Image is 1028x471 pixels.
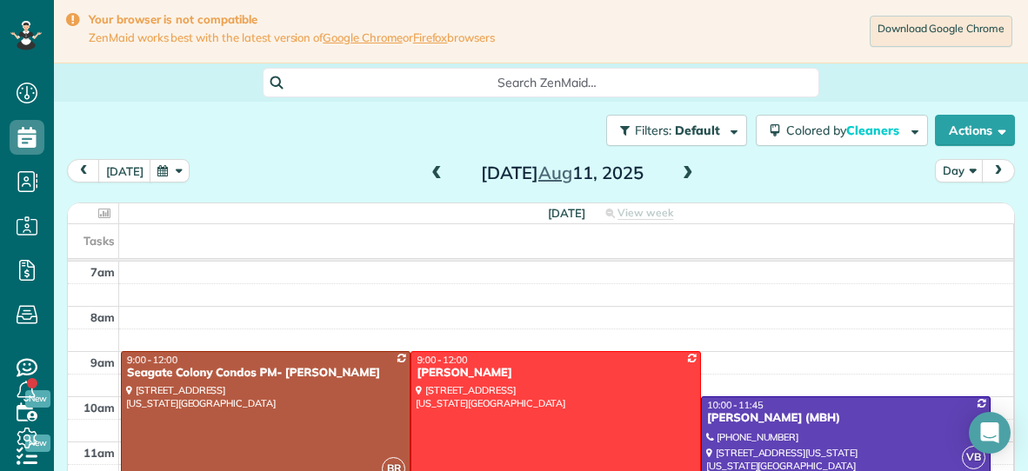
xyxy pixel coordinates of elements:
span: VB [962,446,985,469]
span: 11am [83,446,115,460]
span: Filters: [635,123,671,138]
span: Cleaners [846,123,902,138]
div: [PERSON_NAME] [416,366,695,381]
span: 7am [90,265,115,279]
span: 9:00 - 12:00 [127,354,177,366]
button: next [982,159,1015,182]
strong: Your browser is not compatible [89,12,495,27]
a: Download Google Chrome [870,16,1012,47]
span: Colored by [786,123,905,138]
span: Aug [538,162,572,183]
span: 9:00 - 12:00 [417,354,467,366]
span: 9am [90,355,115,369]
span: 8am [90,310,115,324]
span: 10am [83,401,115,415]
span: Default [675,123,721,138]
a: Firefox [413,30,448,44]
button: Filters: Default [606,115,747,146]
span: View week [617,206,673,220]
button: Actions [935,115,1015,146]
span: ZenMaid works best with the latest version of or browsers [89,30,495,45]
div: Seagate Colony Condos PM- [PERSON_NAME] [126,366,405,381]
button: Day [935,159,984,182]
span: Tasks [83,234,115,248]
span: [DATE] [548,206,585,220]
a: Filters: Default [597,115,747,146]
button: prev [67,159,100,182]
button: Colored byCleaners [756,115,928,146]
div: Open Intercom Messenger [969,412,1011,454]
button: [DATE] [98,159,151,182]
h2: [DATE] 11, 2025 [453,163,671,182]
span: 10:00 - 11:45 [707,399,764,411]
div: [PERSON_NAME] (MBH) [706,411,985,426]
a: Google Chrome [323,30,403,44]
